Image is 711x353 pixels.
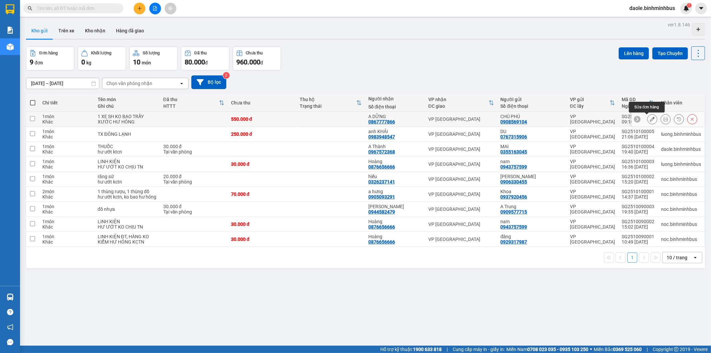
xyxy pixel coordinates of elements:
[98,103,157,109] div: Ghi chú
[98,224,157,230] div: HƯ ƯỚT KO CHỊU TN
[205,60,208,65] span: đ
[42,149,91,154] div: Khác
[42,224,91,230] div: Khác
[425,94,497,112] th: Toggle SortBy
[570,234,615,245] div: VP [GEOGRAPHIC_DATA]
[368,179,395,185] div: 0326237141
[627,253,637,263] button: 1
[26,78,99,89] input: Select a date range.
[231,100,293,105] div: Chưa thu
[447,346,448,353] span: |
[300,103,356,109] div: Trạng thái
[185,58,205,66] span: 80.000
[661,146,701,152] div: daole.binhminhbus
[142,60,151,65] span: món
[501,119,527,124] div: 0908569104
[98,114,157,124] div: 1 XE SH KO BAO TRẦY XƯỚC HƯ HỎNG
[570,189,615,200] div: VP [GEOGRAPHIC_DATA]
[661,131,701,137] div: luong.binhminhbus
[163,144,224,149] div: 30.000 đ
[380,346,442,353] span: Hỗ trợ kỹ thuật:
[134,3,145,14] button: plus
[179,81,184,86] svg: open
[98,219,157,224] div: LINH KIỆN
[42,159,91,164] div: 1 món
[163,204,224,209] div: 30.000 đ
[236,58,260,66] span: 960.000
[692,23,705,36] div: Tạo kho hàng mới
[163,103,219,109] div: HTTT
[570,114,615,124] div: VP [GEOGRAPHIC_DATA]
[7,339,13,345] span: message
[30,58,33,66] span: 9
[231,116,293,122] div: 550.000 đ
[622,129,654,134] div: SG2510100005
[163,174,224,179] div: 20.000 đ
[622,159,654,164] div: SG2510100003
[428,176,494,182] div: VP [GEOGRAPHIC_DATA]
[501,159,563,164] div: nam
[368,194,395,200] div: 0905093291
[368,209,395,215] div: 0944582479
[81,58,85,66] span: 0
[98,131,157,137] div: TX ĐÔNG LẠNH
[501,164,527,169] div: 0943757599
[622,239,654,245] div: 10:49 [DATE]
[647,114,657,124] div: Sửa đơn hàng
[428,207,494,212] div: VP [GEOGRAPHIC_DATA]
[428,97,489,102] div: VP nhận
[133,58,140,66] span: 10
[428,237,494,242] div: VP [GEOGRAPHIC_DATA]
[231,161,293,167] div: 30.000 đ
[153,6,157,11] span: file-add
[163,149,224,154] div: Tại văn phòng
[428,192,494,197] div: VP [GEOGRAPHIC_DATA]
[413,347,442,352] strong: 1900 633 818
[7,43,14,50] img: warehouse-icon
[26,46,74,70] button: Đơn hàng9đơn
[35,60,43,65] span: đơn
[622,103,649,109] div: Ngày ĐH
[661,100,701,105] div: Nhân viên
[149,3,161,14] button: file-add
[668,21,690,28] div: ver 1.8.146
[622,134,654,139] div: 21:06 [DATE]
[527,347,588,352] strong: 0708 023 035 - 0935 103 250
[300,97,356,102] div: Thu hộ
[368,114,422,119] div: A DỮNG
[661,161,701,167] div: luong.binhminhbus
[106,80,152,87] div: Chọn văn phòng nhận
[667,254,687,261] div: 10 / trang
[163,209,224,215] div: Tại văn phòng
[622,164,654,169] div: 16:36 [DATE]
[428,222,494,227] div: VP [GEOGRAPHIC_DATA]
[368,144,422,149] div: A Thành
[165,3,176,14] button: aim
[428,116,494,122] div: VP [GEOGRAPHIC_DATA]
[368,104,422,109] div: Số điện thoại
[98,144,157,149] div: THUỐC
[368,204,422,209] div: Trần Ngọc Anh
[86,60,91,65] span: kg
[160,94,228,112] th: Toggle SortBy
[622,119,654,124] div: 09:10 [DATE]
[652,47,688,59] button: Tạo Chuyến
[368,134,395,139] div: 0983948547
[39,51,58,55] div: Đơn hàng
[368,174,422,179] div: hiếu
[622,224,654,230] div: 15:02 [DATE]
[647,346,648,353] span: |
[7,294,14,301] img: warehouse-icon
[42,179,91,185] div: Khác
[42,194,91,200] div: Khác
[163,97,219,102] div: Đã thu
[98,97,157,102] div: Tên món
[98,194,157,200] div: hư ướt kctn, ko bao hư hỏng
[194,51,207,55] div: Đã thu
[501,114,563,119] div: CHÚ PHÚ
[613,347,642,352] strong: 0369 525 060
[42,164,91,169] div: Khác
[622,204,654,209] div: SG2510090003
[629,102,665,112] div: Sửa đơn hàng
[168,6,173,11] span: aim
